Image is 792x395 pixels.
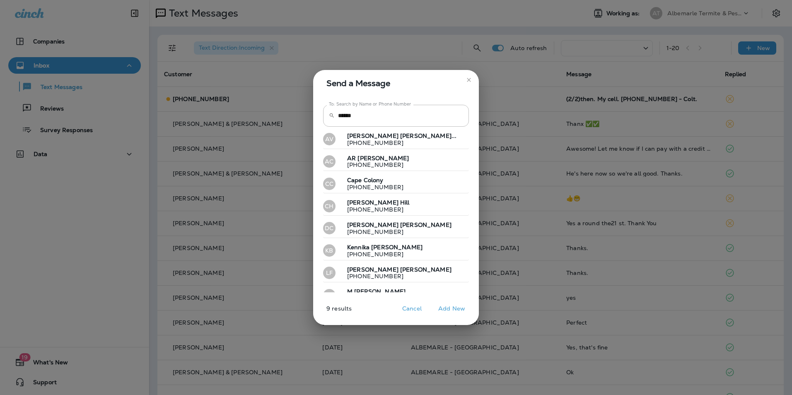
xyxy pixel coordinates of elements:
span: [PERSON_NAME] [400,221,452,229]
span: Hill [400,199,410,206]
span: [PERSON_NAME] [347,132,398,140]
p: [PHONE_NUMBER] [340,184,403,190]
button: CCCape colony[PHONE_NUMBER] [323,174,469,193]
div: AC [323,155,336,168]
span: Send a Message [326,77,469,90]
p: [PHONE_NUMBER] [340,273,452,279]
button: AV[PERSON_NAME] [PERSON_NAME]...[PHONE_NUMBER] [323,130,469,149]
button: LF[PERSON_NAME] [PERSON_NAME][PHONE_NUMBER] [323,264,469,283]
span: [PERSON_NAME] [400,266,452,273]
span: colony [364,176,384,184]
button: DC[PERSON_NAME] [PERSON_NAME][PHONE_NUMBER] [323,219,469,238]
div: MM [323,289,336,301]
button: Cancel [396,302,427,315]
div: KB [323,244,336,257]
span: Cape [347,176,362,184]
span: [PERSON_NAME] [357,154,409,162]
span: M [347,288,353,295]
span: AR [347,154,356,162]
p: [PHONE_NUMBER] [340,140,456,146]
span: [PERSON_NAME] [347,221,398,229]
div: CC [323,178,336,190]
button: ACAR [PERSON_NAME][PHONE_NUMBER] [323,152,469,171]
span: [PERSON_NAME] [347,266,398,273]
p: 9 results [310,305,352,318]
div: CH [323,200,336,212]
span: [PERSON_NAME] [371,243,423,251]
button: MMM [PERSON_NAME][PHONE_NUMBER] [323,286,469,305]
label: To: Search by Name or Phone Number [329,101,411,107]
div: AV [323,133,336,145]
button: Add New [434,302,469,315]
span: [PERSON_NAME] [347,199,398,206]
button: close [462,73,476,87]
p: [PHONE_NUMBER] [340,206,410,213]
p: [PHONE_NUMBER] [340,251,423,258]
span: [PERSON_NAME] [354,288,406,295]
p: [PHONE_NUMBER] [340,229,452,235]
button: KBKennika [PERSON_NAME][PHONE_NUMBER] [323,241,469,260]
span: Kennika [347,243,369,251]
p: [PHONE_NUMBER] [340,161,409,168]
div: DC [323,222,336,234]
div: LF [323,267,336,279]
span: [PERSON_NAME]... [400,132,456,140]
button: CH[PERSON_NAME] Hill[PHONE_NUMBER] [323,197,469,216]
